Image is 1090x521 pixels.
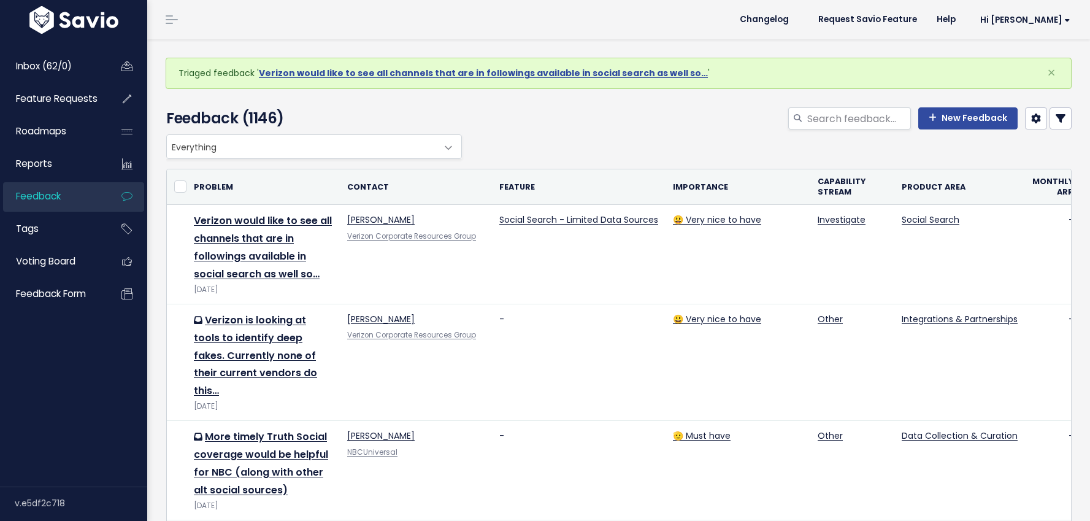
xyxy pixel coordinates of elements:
a: Request Savio Feature [808,10,927,29]
span: Feedback form [16,287,86,300]
td: - [492,421,666,520]
a: Help [927,10,965,29]
span: Reports [16,157,52,170]
a: Tags [3,215,102,243]
button: Close [1035,58,1068,88]
a: Verizon is looking at tools to identify deep fakes. Currently none of their current vendors do this… [194,313,317,398]
th: Importance [666,169,810,205]
a: 😃 Very nice to have [673,313,761,325]
th: Problem [186,169,340,205]
a: [PERSON_NAME] [347,313,415,325]
span: Feature Requests [16,92,98,105]
a: [PERSON_NAME] [347,214,415,226]
span: Roadmaps [16,125,66,137]
input: Search feedback... [806,107,911,129]
td: - [1025,205,1081,304]
div: [DATE] [194,400,332,413]
a: Investigate [818,214,865,226]
h4: Feedback (1146) [166,107,456,129]
a: New Feedback [918,107,1018,129]
span: Changelog [740,15,789,24]
span: Tags [16,222,39,235]
td: - [492,304,666,421]
a: Verizon would like to see all channels that are in followings available in social search as well so… [259,67,708,79]
div: Triaged feedback ' ' [166,58,1072,89]
span: Everything [166,134,462,159]
th: Monthly ARR [1025,169,1081,205]
a: Verizon Corporate Resources Group [347,231,476,241]
a: Social Search - Limited Data Sources [499,214,658,226]
th: Capability stream [810,169,894,205]
span: Feedback [16,190,61,203]
a: More timely Truth Social coverage would be helpful for NBC (along with other alt social sources) [194,430,328,496]
a: Feedback [3,182,102,210]
a: Verizon Corporate Resources Group [347,330,476,340]
span: Voting Board [16,255,75,268]
div: [DATE] [194,500,332,512]
a: Data Collection & Curation [902,430,1018,442]
a: Inbox (62/0) [3,52,102,80]
a: Integrations & Partnerships [902,313,1018,325]
img: logo-white.9d6f32f41409.svg [26,6,121,34]
a: Other [818,430,843,442]
a: Reports [3,150,102,178]
a: Other [818,313,843,325]
div: [DATE] [194,284,332,296]
a: Verizon would like to see all channels that are in followings available in social search as well so… [194,214,332,280]
div: v.e5df2c718 [15,487,147,519]
th: Feature [492,169,666,205]
a: Feedback form [3,280,102,308]
td: - [1025,304,1081,421]
a: 🫡 Must have [673,430,731,442]
a: Social Search [902,214,959,226]
a: Roadmaps [3,117,102,145]
th: Contact [340,169,492,205]
td: - [1025,421,1081,520]
span: × [1047,63,1056,83]
a: Hi [PERSON_NAME] [965,10,1080,29]
a: Feature Requests [3,85,102,113]
a: NBCUniversal [347,447,397,457]
span: Hi [PERSON_NAME] [980,15,1070,25]
a: 😃 Very nice to have [673,214,761,226]
a: [PERSON_NAME] [347,430,415,442]
span: Everything [167,135,437,158]
span: Inbox (62/0) [16,60,72,72]
a: Voting Board [3,247,102,276]
th: Product Area [894,169,1025,205]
